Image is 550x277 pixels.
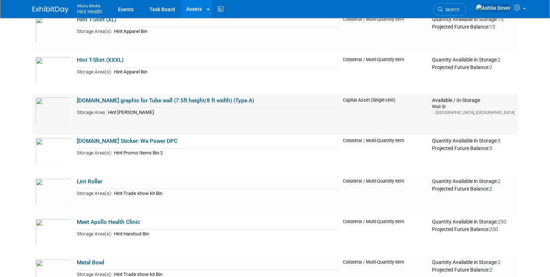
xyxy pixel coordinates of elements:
[77,29,112,34] span: Storage Area(s):
[112,149,337,157] td: Hint Promo Items Bin 2
[433,3,466,16] a: Search
[489,267,492,273] span: 2
[498,219,506,225] span: 250
[340,54,429,94] td: Collateral / Multi-Quantity Item
[432,178,515,185] div: Quantity Available in Storage:
[32,6,69,13] img: ExhibitDay
[77,150,112,155] span: Storage Area(s):
[112,68,337,76] td: Hint Apparel Bin
[432,110,515,115] div: [GEOGRAPHIC_DATA], [GEOGRAPHIC_DATA]
[489,64,492,70] span: 2
[498,16,503,22] span: 15
[498,57,501,63] span: 2
[77,110,106,115] span: Storage Area:
[77,9,102,14] span: Hint Health
[77,272,112,277] span: Storage Area(s):
[476,4,511,12] img: Ashlie Dover
[432,103,515,110] div: Wall St
[432,219,515,225] div: Quantity Available in Storage:
[112,27,337,35] td: Hint Apparel Bin
[489,145,492,151] span: 5
[432,22,515,30] div: Projected Future Balance:
[77,1,102,9] span: Allura Media
[432,97,515,104] div: Available / In-Storage
[432,138,515,144] div: Quantity Available in Storage:
[340,94,429,135] td: Capital Asset (Single-Unit)
[77,57,123,63] a: Hint T-Shirt (XXXL)
[340,13,429,54] td: Collateral / Multi-Quantity Item
[340,216,429,256] td: Collateral / Multi-Quantity Item
[432,225,515,233] div: Projected Future Balance:
[489,186,492,192] span: 2
[432,63,515,71] div: Projected Future Balance:
[77,69,112,74] span: Storage Area(s):
[77,231,112,236] span: Storage Area(s):
[77,191,112,196] span: Storage Area(s):
[432,265,515,273] div: Projected Future Balance:
[498,178,501,184] span: 2
[112,189,337,197] td: Hint Trade show kit Bin
[443,7,459,12] span: Search
[489,24,495,30] span: 15
[432,57,515,63] div: Quantity Available in Storage:
[340,135,429,175] td: Collateral / Multi-Quantity Item
[77,97,254,104] a: [DOMAIN_NAME] graphic for Tube wall (7.5ft height/8 ft width) (Type A)
[498,138,501,144] span: 5
[432,144,515,152] div: Projected Future Balance:
[340,175,429,216] td: Collateral / Multi-Quantity Item
[432,184,515,192] div: Projected Future Balance:
[77,178,102,185] a: Lint Roller
[498,259,501,265] span: 2
[77,138,178,144] a: [DOMAIN_NAME] Sticker: We Power DPC
[112,230,337,238] td: Hint Handout Bin
[489,226,498,232] span: 250
[77,16,116,23] a: Hint T-Shirt (XL)
[432,259,515,266] div: Quantity Available in Storage:
[77,259,104,266] a: Metal Bowl
[77,219,140,225] a: Meet Apollo Health Clinic
[106,108,337,116] td: Hint [PERSON_NAME]
[432,16,515,23] div: Quantity Available in Storage:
